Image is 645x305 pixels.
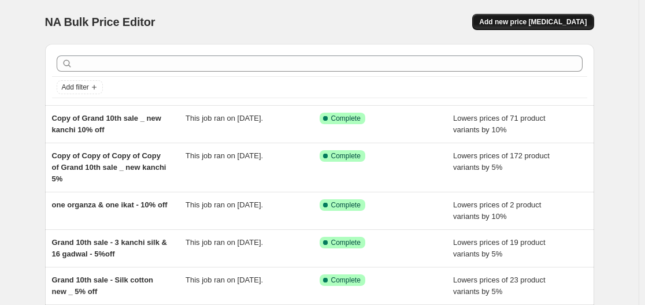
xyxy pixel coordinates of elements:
[52,200,168,209] span: one organza & one ikat - 10% off
[331,200,361,210] span: Complete
[186,200,263,209] span: This job ran on [DATE].
[453,276,546,296] span: Lowers prices of 23 product variants by 5%
[453,200,541,221] span: Lowers prices of 2 product variants by 10%
[186,238,263,247] span: This job ran on [DATE].
[52,114,161,134] span: Copy of Grand 10th sale _ new kanchi 10% off
[331,276,361,285] span: Complete
[331,151,361,161] span: Complete
[52,151,166,183] span: Copy of Copy of Copy of Copy of Grand 10th sale _ new kanchi 5%
[479,17,587,27] span: Add new price [MEDICAL_DATA]
[57,80,103,94] button: Add filter
[52,238,167,258] span: Grand 10th sale - 3 kanchi silk & 16 gadwal - 5%off
[186,151,263,160] span: This job ran on [DATE].
[52,276,154,296] span: Grand 10th sale - Silk cotton new _ 5% off
[453,151,550,172] span: Lowers prices of 172 product variants by 5%
[62,83,89,92] span: Add filter
[45,16,155,28] span: NA Bulk Price Editor
[186,114,263,122] span: This job ran on [DATE].
[331,114,361,123] span: Complete
[186,276,263,284] span: This job ran on [DATE].
[453,238,546,258] span: Lowers prices of 19 product variants by 5%
[331,238,361,247] span: Complete
[453,114,546,134] span: Lowers prices of 71 product variants by 10%
[472,14,594,30] button: Add new price [MEDICAL_DATA]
